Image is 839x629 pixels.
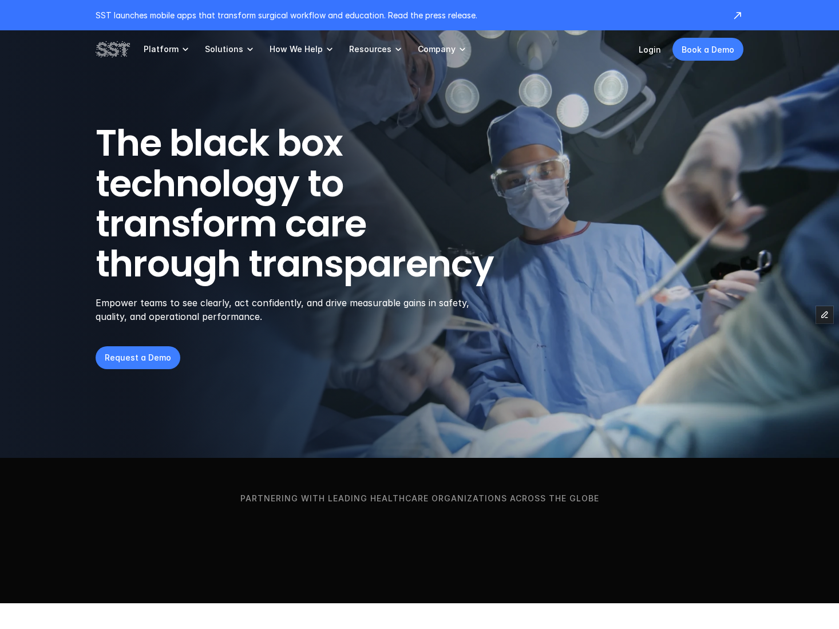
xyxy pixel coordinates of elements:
[639,45,661,54] a: Login
[96,123,549,284] h1: The black box technology to transform care through transparency
[96,346,180,369] a: Request a Demo
[816,306,833,323] button: Edit Framer Content
[105,351,171,363] p: Request a Demo
[682,43,734,56] p: Book a Demo
[96,296,484,323] p: Empower teams to see clearly, act confidently, and drive measurable gains in safety, quality, and...
[270,44,323,54] p: How We Help
[418,44,456,54] p: Company
[96,39,130,59] img: SST logo
[19,492,820,505] p: Partnering with leading healthcare organizations across the globe
[144,44,179,54] p: Platform
[96,9,721,21] p: SST launches mobile apps that transform surgical workflow and education. Read the press release.
[144,30,191,68] a: Platform
[672,38,743,61] a: Book a Demo
[349,44,391,54] p: Resources
[205,44,243,54] p: Solutions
